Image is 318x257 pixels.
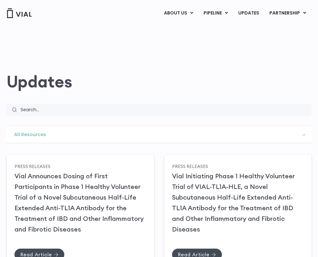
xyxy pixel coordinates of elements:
a: PARTNERSHIPMenu Toggle [264,8,311,19]
a: PIPELINEMenu Toggle [198,8,233,19]
span: All Resources [6,126,312,143]
a: Press Releases [172,163,208,169]
a: ABOUT USMenu Toggle [159,8,198,19]
a: Vial Announces Dosing of First Participants in Phase 1 Healthy Volunteer Trial of a Novel Subcuta... [14,172,144,233]
a: Vial Initiating Phase 1 Healthy Volunteer Trial of VIAL-TL1A-HLE, a Novel Subcutaneous Half-Life ... [172,172,295,233]
a: Press Releases [14,163,50,169]
img: Vial Logo [6,8,32,18]
input: Search... [16,104,312,116]
a: UPDATES [233,8,264,19]
span: Read Article [178,252,210,257]
span: Read Article [20,252,52,257]
h2: Updates [6,72,312,91]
